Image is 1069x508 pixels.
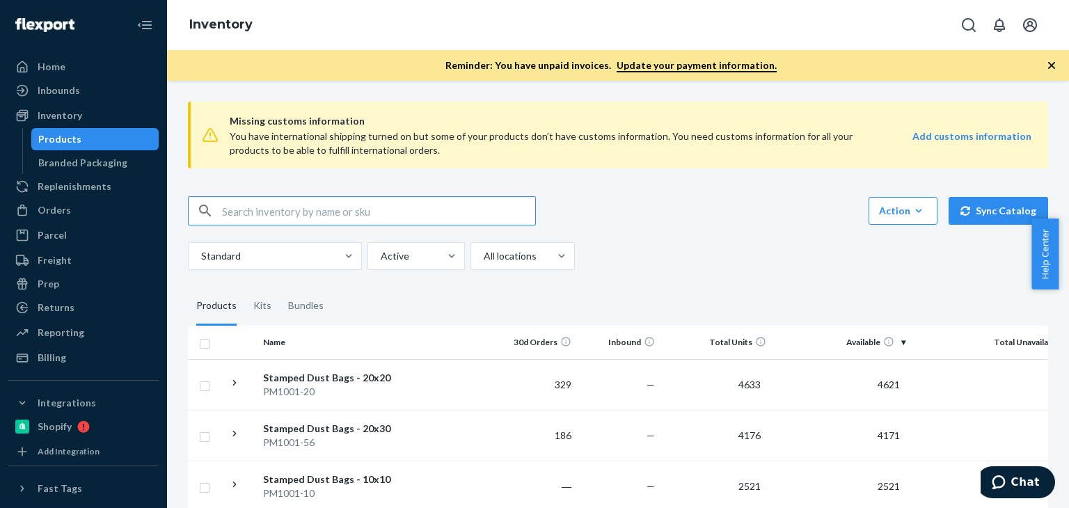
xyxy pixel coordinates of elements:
th: Available [772,326,911,359]
div: Action [879,204,927,218]
th: Total Units [660,326,772,359]
span: 4171 [872,429,905,441]
span: 4621 [872,379,905,390]
button: Open account menu [1016,11,1044,39]
span: — [647,379,655,390]
a: Parcel [8,224,159,246]
div: Stamped Dust Bags - 20x20 [263,371,409,385]
div: Home [38,60,65,74]
button: Close Navigation [131,11,159,39]
div: Integrations [38,396,96,410]
a: Inventory [189,17,253,32]
button: Open Search Box [955,11,983,39]
th: Name [258,326,414,359]
div: Billing [38,351,66,365]
a: Home [8,56,159,78]
div: Returns [38,301,74,315]
a: Update your payment information. [617,59,777,72]
a: Returns [8,296,159,319]
button: Sync Catalog [949,197,1048,225]
iframe: Opens a widget where you can chat to one of our agents [981,466,1055,501]
div: Add Integration [38,445,100,457]
a: Reporting [8,322,159,344]
a: Add Integration [8,443,159,460]
button: Action [869,197,937,225]
span: 2521 [872,480,905,492]
strong: Add customs information [912,130,1031,142]
button: Integrations [8,392,159,414]
div: Orders [38,203,71,217]
a: Add customs information [912,129,1031,157]
input: All locations [482,249,484,263]
div: Freight [38,253,72,267]
button: Open notifications [985,11,1013,39]
td: 329 [493,359,577,410]
a: Freight [8,249,159,271]
div: Stamped Dust Bags - 20x30 [263,422,409,436]
div: Stamped Dust Bags - 10x10 [263,473,409,486]
div: Prep [38,277,59,291]
div: Inbounds [38,84,80,97]
a: Branded Packaging [31,152,159,174]
a: Shopify [8,415,159,438]
div: PM1001-56 [263,436,409,450]
div: PM1001-10 [263,486,409,500]
a: Prep [8,273,159,295]
span: 4176 [733,429,766,441]
div: Bundles [288,287,324,326]
span: 4633 [733,379,766,390]
a: Orders [8,199,159,221]
th: Inbound [577,326,660,359]
img: Flexport logo [15,18,74,32]
div: Kits [253,287,271,326]
div: PM1001-20 [263,385,409,399]
input: Search inventory by name or sku [222,197,535,225]
span: 2521 [733,480,766,492]
div: Shopify [38,420,72,434]
div: Replenishments [38,180,111,193]
span: — [647,429,655,441]
a: Billing [8,347,159,369]
p: Reminder: You have unpaid invoices. [445,58,777,72]
a: Inbounds [8,79,159,102]
div: Fast Tags [38,482,82,495]
span: Missing customs information [230,113,1031,129]
input: Standard [200,249,201,263]
input: Active [379,249,381,263]
div: You have international shipping turned on but some of your products don’t have customs informatio... [230,129,871,157]
span: — [647,480,655,492]
div: Parcel [38,228,67,242]
button: Help Center [1031,219,1059,289]
div: Inventory [38,109,82,122]
button: Fast Tags [8,477,159,500]
a: Products [31,128,159,150]
div: Reporting [38,326,84,340]
a: Replenishments [8,175,159,198]
div: Branded Packaging [38,156,127,170]
ol: breadcrumbs [178,5,264,45]
td: 186 [493,410,577,461]
div: Products [38,132,81,146]
a: Inventory [8,104,159,127]
div: Products [196,287,237,326]
th: 30d Orders [493,326,577,359]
